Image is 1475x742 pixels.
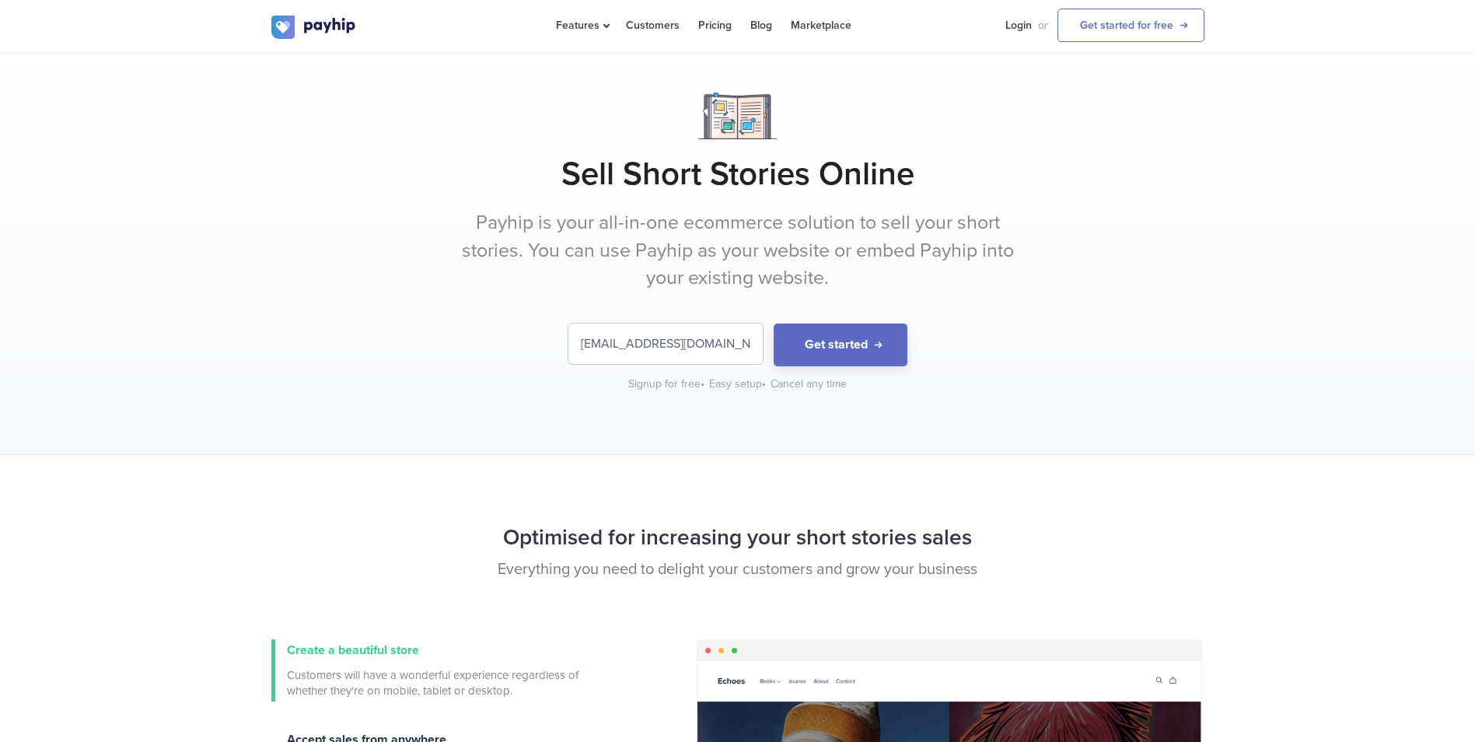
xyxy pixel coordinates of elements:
span: Create a beautiful store [287,642,419,658]
a: Create a beautiful store Customers will have a wonderful experience regardless of whether they're... [271,639,582,702]
span: Customers will have a wonderful experience regardless of whether they're on mobile, tablet or des... [287,667,582,698]
span: • [762,377,766,390]
div: Signup for free [628,376,706,392]
img: logo.svg [271,16,357,39]
img: Notebook.png [698,93,777,139]
div: Cancel any time [771,376,847,392]
span: • [701,377,704,390]
h2: Optimised for increasing your short stories sales [271,517,1204,558]
button: Get started [774,324,907,366]
div: Easy setup [709,376,767,392]
span: Features [556,19,607,32]
p: Everything you need to delight your customers and grow your business [271,558,1204,581]
a: Get started for free [1057,9,1204,42]
h1: Sell Short Stories Online [271,155,1204,194]
p: Payhip is your all-in-one ecommerce solution to sell your short stories. You can use Payhip as yo... [446,209,1029,292]
input: Enter your email address [568,324,763,364]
